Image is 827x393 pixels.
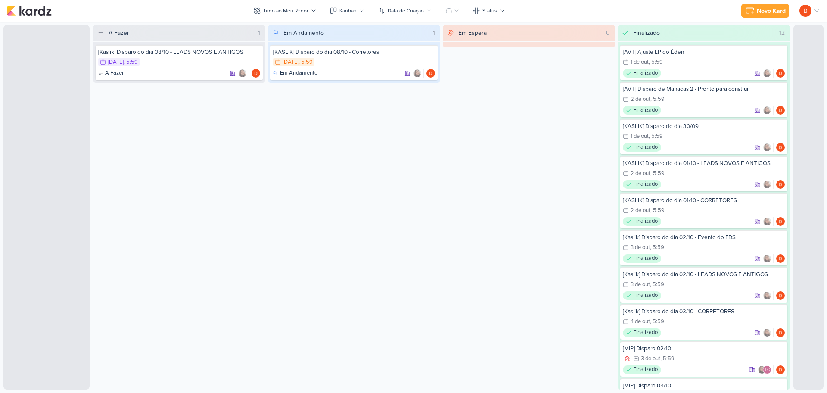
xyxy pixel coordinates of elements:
[763,328,771,337] img: Sharlene Khoury
[757,6,786,16] div: Novo Kard
[255,28,264,37] div: 1
[252,69,260,78] div: Responsável: Diego Lima | TAGAWA
[631,282,650,287] div: 3 de out
[623,271,785,278] div: [Kaslik] Disparo do dia 02/10 - LEADS NOVOS E ANTIGOS
[776,217,785,226] img: Diego Lima | TAGAWA
[649,134,663,139] div: , 5:59
[763,254,771,263] img: Sharlene Khoury
[426,69,435,78] div: Responsável: Diego Lima | TAGAWA
[763,143,774,152] div: Colaboradores: Sharlene Khoury
[776,143,785,152] div: Responsável: Diego Lima | TAGAWA
[763,69,774,78] div: Colaboradores: Sharlene Khoury
[623,354,631,363] div: Prioridade Alta
[623,345,785,352] div: [MIP] Disparo 02/10
[763,254,774,263] div: Colaboradores: Sharlene Khoury
[641,356,660,362] div: 3 de out
[623,69,661,78] div: Finalizado
[776,254,785,263] img: Diego Lima | TAGAWA
[650,208,665,213] div: , 5:59
[633,28,660,37] div: Finalizado
[7,6,52,16] img: kardz.app
[429,28,438,37] div: 1
[283,59,298,65] div: [DATE]
[741,4,789,18] button: Novo Kard
[623,196,785,204] div: [KASLIK] Disparo do dia 01/10 - CORRETORES
[633,69,658,78] p: Finalizado
[631,171,650,176] div: 2 de out
[776,106,785,115] div: Responsável: Diego Lima | TAGAWA
[776,365,785,374] div: Responsável: Diego Lima | TAGAWA
[650,171,665,176] div: , 5:59
[273,69,317,78] div: Em Andamento
[633,106,658,115] p: Finalizado
[763,291,771,300] img: Sharlene Khoury
[765,368,770,372] p: LC
[758,365,774,374] div: Colaboradores: Sharlene Khoury, Laís Costa
[623,85,785,93] div: [AVT] Disparo de Manacás 2 - Pronto para construir
[776,143,785,152] img: Diego Lima | TAGAWA
[458,28,487,37] div: Em Espera
[650,282,664,287] div: , 5:59
[776,217,785,226] div: Responsável: Diego Lima | TAGAWA
[763,69,771,78] img: Sharlene Khoury
[413,69,422,78] img: Sharlene Khoury
[623,365,661,374] div: Finalizado
[603,28,613,37] div: 0
[799,5,811,17] img: Diego Lima | TAGAWA
[763,328,774,337] div: Colaboradores: Sharlene Khoury
[631,319,650,324] div: 4 de out
[776,365,785,374] img: Diego Lima | TAGAWA
[776,28,788,37] div: 12
[426,69,435,78] img: Diego Lima | TAGAWA
[763,291,774,300] div: Colaboradores: Sharlene Khoury
[238,69,249,78] div: Colaboradores: Sharlene Khoury
[108,59,124,65] div: [DATE]
[633,180,658,189] p: Finalizado
[763,143,771,152] img: Sharlene Khoury
[776,328,785,337] div: Responsável: Diego Lima | TAGAWA
[650,97,665,102] div: , 5:59
[633,328,658,337] p: Finalizado
[763,365,771,374] div: Laís Costa
[273,48,435,56] div: [KASLIK] Disparo do dia 08/10 - Corretores
[623,122,785,130] div: [KASLIK] Disparo do dia 30/09
[631,134,649,139] div: 1 de out
[776,106,785,115] img: Diego Lima | TAGAWA
[623,328,661,337] div: Finalizado
[413,69,424,78] div: Colaboradores: Sharlene Khoury
[763,217,771,226] img: Sharlene Khoury
[109,28,129,37] div: A Fazer
[763,217,774,226] div: Colaboradores: Sharlene Khoury
[650,319,664,324] div: , 5:59
[763,106,771,115] img: Sharlene Khoury
[776,291,785,300] img: Diego Lima | TAGAWA
[763,106,774,115] div: Colaboradores: Sharlene Khoury
[623,291,661,300] div: Finalizado
[252,69,260,78] img: Diego Lima | TAGAWA
[98,48,260,56] div: [Kaslik] Disparo do dia 08/10 - LEADS NOVOS E ANTIGOS
[283,28,324,37] div: Em Andamento
[633,217,658,226] p: Finalizado
[298,59,313,65] div: , 5:59
[623,48,785,56] div: [AVT] Ajuste LP do Éden
[98,69,124,78] div: A Fazer
[631,245,650,250] div: 3 de out
[623,308,785,315] div: [Kaslik] Disparo do dia 03/10 - CORRETORES
[776,254,785,263] div: Responsável: Diego Lima | TAGAWA
[633,291,658,300] p: Finalizado
[631,208,650,213] div: 2 de out
[631,97,650,102] div: 2 de out
[623,217,661,226] div: Finalizado
[623,106,661,115] div: Finalizado
[238,69,247,78] img: Sharlene Khoury
[633,143,658,152] p: Finalizado
[763,180,771,189] img: Sharlene Khoury
[763,180,774,189] div: Colaboradores: Sharlene Khoury
[631,59,649,65] div: 1 de out
[650,245,664,250] div: , 5:59
[776,69,785,78] div: Responsável: Diego Lima | TAGAWA
[649,59,663,65] div: , 5:59
[280,69,317,78] p: Em Andamento
[776,328,785,337] img: Diego Lima | TAGAWA
[124,59,138,65] div: , 5:59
